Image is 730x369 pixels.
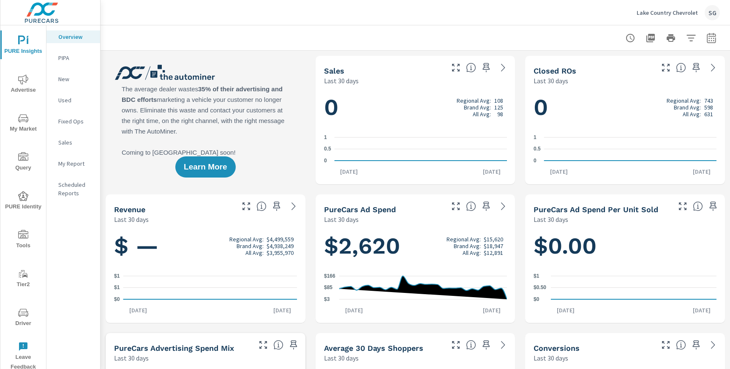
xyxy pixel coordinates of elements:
span: Query [3,152,44,173]
text: $3 [324,296,330,302]
button: Select Date Range [703,30,720,46]
h1: $ — [114,232,297,260]
h1: 0 [324,93,507,122]
span: Save this to your personalized report [479,61,493,74]
p: Sales [58,138,93,147]
span: Driver [3,308,44,328]
span: Total cost of media for all PureCars channels for the selected dealership group over the selected... [466,201,476,211]
p: All Avg: [473,111,491,118]
p: [DATE] [687,167,716,176]
div: SG [705,5,720,20]
text: $1 [114,285,120,291]
h5: PureCars Ad Spend [324,205,396,214]
p: [DATE] [267,306,297,314]
p: Regional Avg: [229,236,264,243]
p: 743 [704,97,713,104]
p: All Avg: [463,249,481,256]
p: Last 30 days [534,214,568,224]
span: Save this to your personalized report [479,338,493,352]
button: Learn More [175,156,235,178]
span: Tools [3,230,44,251]
div: Scheduled Reports [46,178,100,200]
text: $1 [114,273,120,279]
span: Average cost of advertising per each vehicle sold at the dealer over the selected date range. The... [693,201,703,211]
button: Make Fullscreen [676,200,689,213]
p: $4,938,249 [267,243,294,249]
p: [DATE] [339,306,369,314]
p: $18,947 [484,243,503,249]
p: Regional Avg: [667,97,701,104]
div: Sales [46,136,100,149]
p: [DATE] [551,306,580,314]
p: [DATE] [687,306,716,314]
p: PIPA [58,54,93,62]
text: 0.5 [534,146,541,152]
text: $0.50 [534,285,546,291]
span: My Market [3,113,44,134]
text: 0 [534,158,537,164]
span: The number of dealer-specified goals completed by a visitor. [Source: This data is provided by th... [676,340,686,350]
button: Make Fullscreen [659,338,673,352]
a: See more details in report [496,200,510,213]
p: Brand Avg: [454,243,481,249]
button: Make Fullscreen [449,200,463,213]
text: $0 [534,296,539,302]
p: $12,891 [484,249,503,256]
a: See more details in report [496,61,510,74]
p: Regional Avg: [447,236,481,243]
h5: PureCars Advertising Spend Mix [114,344,234,353]
h5: Average 30 Days Shoppers [324,344,423,353]
span: Save this to your personalized report [706,200,720,213]
h5: Closed ROs [534,66,576,75]
p: Brand Avg: [674,104,701,111]
a: See more details in report [706,61,720,74]
a: See more details in report [496,338,510,352]
p: 598 [704,104,713,111]
span: Save this to your personalized report [479,200,493,213]
p: 98 [497,111,503,118]
text: 0 [324,158,327,164]
h1: $0.00 [534,232,716,260]
text: $85 [324,284,332,290]
p: New [58,75,93,83]
text: 1 [324,134,327,140]
p: 631 [704,111,713,118]
div: Used [46,94,100,107]
span: A rolling 30 day total of daily Shoppers on the dealership website, averaged over the selected da... [466,340,476,350]
p: [DATE] [334,167,364,176]
text: $166 [324,273,335,279]
p: All Avg: [245,249,264,256]
p: All Avg: [683,111,701,118]
span: Number of Repair Orders Closed by the selected dealership group over the selected time range. [So... [676,63,686,73]
p: Lake Country Chevrolet [637,9,698,16]
span: Save this to your personalized report [287,338,300,352]
button: Apply Filters [683,30,700,46]
p: $3,955,970 [267,249,294,256]
h5: Sales [324,66,344,75]
h1: 0 [534,93,716,122]
p: Last 30 days [324,214,359,224]
span: Learn More [184,163,227,171]
span: Tier2 [3,269,44,290]
p: Regional Avg: [457,97,491,104]
p: Brand Avg: [464,104,491,111]
p: Last 30 days [324,76,359,86]
span: Number of vehicles sold by the dealership over the selected date range. [Source: This data is sou... [466,63,476,73]
h5: Revenue [114,205,145,214]
text: $0 [114,296,120,302]
p: Last 30 days [114,214,149,224]
div: New [46,73,100,85]
span: Save this to your personalized report [270,200,283,213]
a: See more details in report [287,200,300,213]
span: Save this to your personalized report [689,338,703,352]
button: Make Fullscreen [240,200,253,213]
button: Make Fullscreen [449,61,463,74]
span: Save this to your personalized report [689,61,703,74]
button: Make Fullscreen [659,61,673,74]
span: Advertise [3,74,44,95]
h1: $2,620 [324,232,507,260]
span: PURE Identity [3,191,44,212]
a: See more details in report [706,338,720,352]
p: My Report [58,159,93,168]
span: Total sales revenue over the selected date range. [Source: This data is sourced from the dealer’s... [256,201,267,211]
